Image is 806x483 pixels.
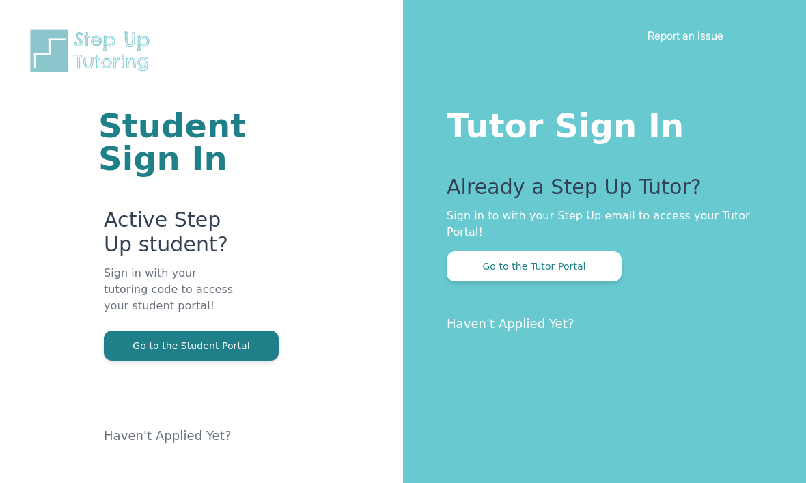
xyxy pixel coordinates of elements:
img: Step Up Tutoring horizontal logo [27,27,158,74]
button: Go to the Student Portal [104,331,279,361]
a: Report an Issue [648,29,723,42]
a: Go to the Tutor Portal [447,260,622,273]
p: Sign in to with your Step Up email to access your Tutor Portal! [447,208,751,240]
p: Active Step Up student? [104,208,239,265]
a: Go to the Student Portal [104,339,279,352]
a: Haven't Applied Yet? [447,316,574,331]
p: Already a Step Up Tutor? [447,175,751,208]
p: Sign in with your tutoring code to access your student portal! [104,265,239,331]
h1: Student Sign In [98,109,239,175]
a: Haven't Applied Yet? [104,428,232,443]
h1: Tutor Sign In [447,104,751,142]
button: Go to the Tutor Portal [447,251,622,281]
